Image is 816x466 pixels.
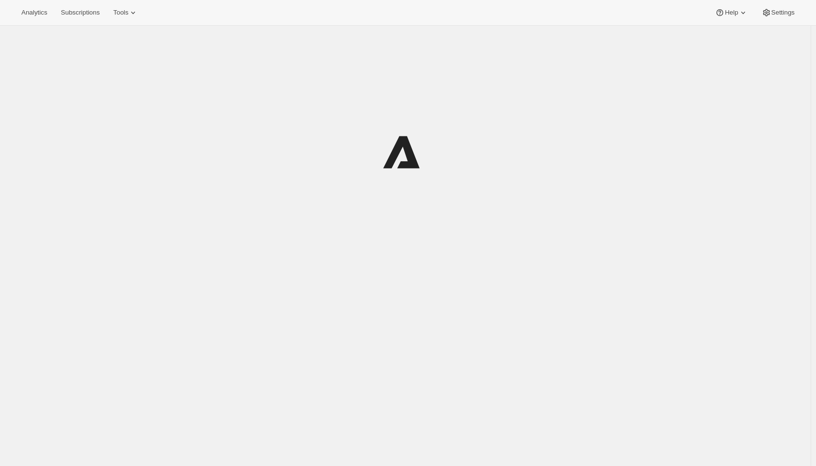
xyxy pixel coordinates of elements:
span: Analytics [21,9,47,17]
button: Help [709,6,753,19]
span: Settings [771,9,795,17]
span: Help [725,9,738,17]
span: Subscriptions [61,9,100,17]
button: Settings [756,6,800,19]
button: Tools [107,6,144,19]
button: Analytics [16,6,53,19]
button: Subscriptions [55,6,105,19]
span: Tools [113,9,128,17]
